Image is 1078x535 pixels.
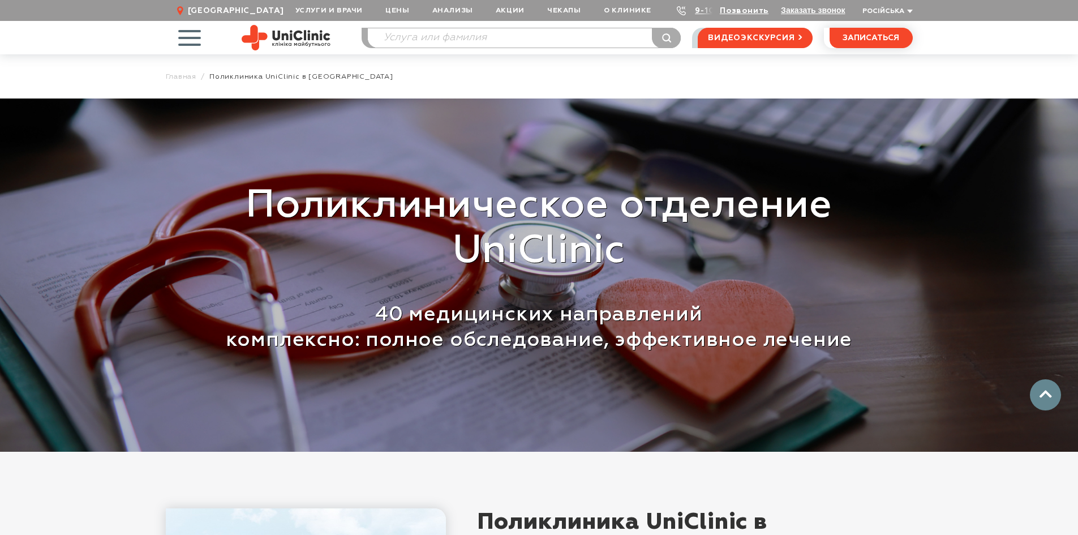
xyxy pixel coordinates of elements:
span: видеоэкскурсия [708,28,794,48]
span: Поликлиника UniClinic в [GEOGRAPHIC_DATA] [209,72,393,81]
span: [GEOGRAPHIC_DATA] [188,6,284,16]
span: записаться [843,34,899,42]
a: видеоэкскурсия [698,28,812,48]
img: Site [242,25,330,50]
button: Заказать звонок [781,6,845,15]
span: Російська [862,8,904,15]
a: 9-103 [695,7,720,15]
a: Главная [166,72,197,81]
p: 40 медицинских направлений комплексно: полное обследование, эффективное лечение [174,302,904,353]
button: записаться [830,28,913,48]
a: Позвонить [720,7,768,15]
button: Російська [860,7,913,16]
input: Услуга или фамилия [368,28,681,48]
p: Поликлиническое отделение UniClinic [174,183,904,274]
